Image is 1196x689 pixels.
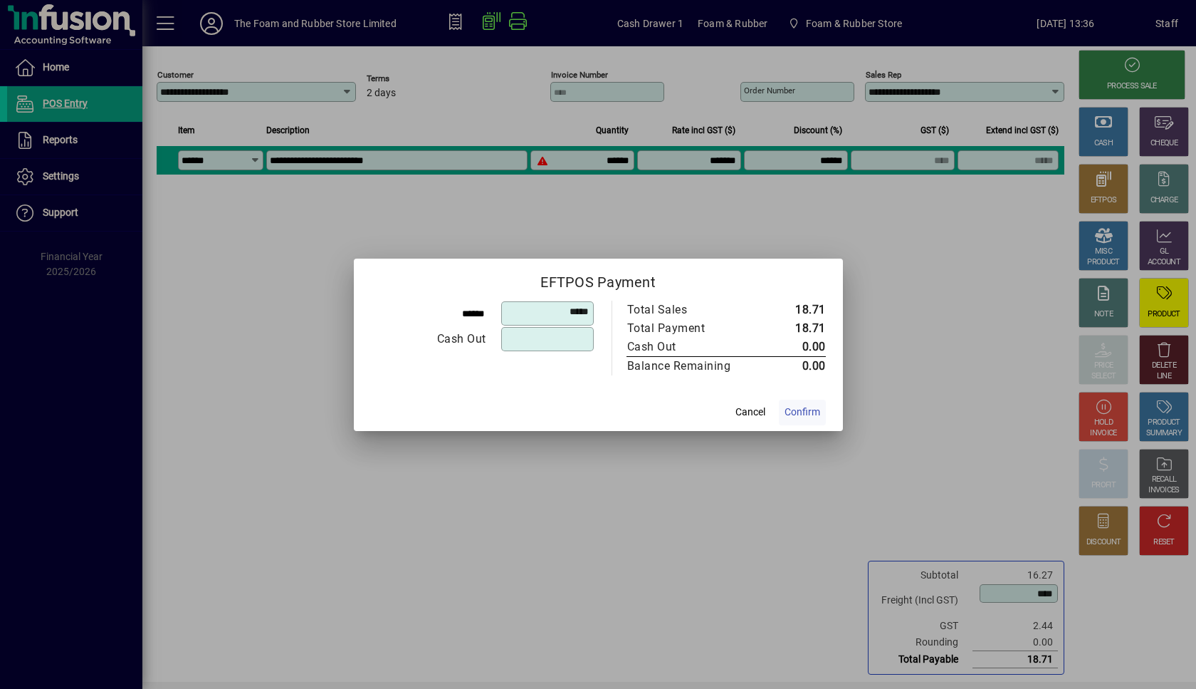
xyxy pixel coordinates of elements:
td: 0.00 [761,338,826,357]
div: Cash Out [627,338,747,356]
button: Confirm [779,400,826,425]
td: Total Payment [626,319,761,338]
button: Cancel [728,400,773,425]
span: Cancel [735,405,765,420]
div: Cash Out [372,331,486,348]
td: 0.00 [761,356,826,375]
span: Confirm [785,405,820,420]
div: Balance Remaining [627,358,747,375]
td: 18.71 [761,319,826,338]
td: 18.71 [761,301,826,319]
h2: EFTPOS Payment [354,259,843,300]
td: Total Sales [626,301,761,319]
